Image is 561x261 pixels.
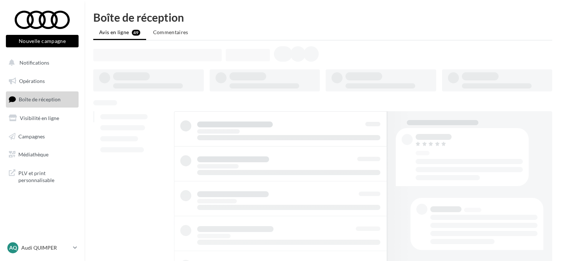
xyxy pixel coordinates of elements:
div: Boîte de réception [93,12,552,23]
p: Audi QUIMPER [21,244,70,251]
button: Notifications [4,55,77,70]
a: PLV et print personnalisable [4,165,80,187]
span: Médiathèque [18,151,48,157]
a: Campagnes [4,129,80,144]
a: Visibilité en ligne [4,110,80,126]
span: Commentaires [153,29,188,35]
a: Boîte de réception [4,91,80,107]
a: AQ Audi QUIMPER [6,241,79,255]
span: Notifications [19,59,49,66]
span: Campagnes [18,133,45,139]
a: Médiathèque [4,147,80,162]
span: Boîte de réception [19,96,61,102]
button: Nouvelle campagne [6,35,79,47]
span: AQ [9,244,17,251]
span: PLV et print personnalisable [18,168,76,184]
span: Visibilité en ligne [20,115,59,121]
a: Opérations [4,73,80,89]
span: Opérations [19,78,45,84]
